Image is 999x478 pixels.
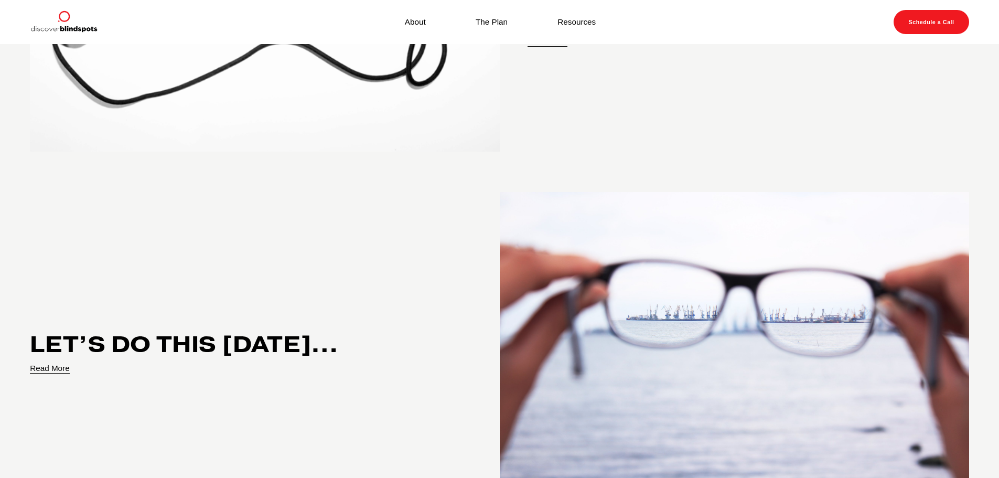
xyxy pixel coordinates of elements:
a: Resources [557,15,596,29]
a: The Plan [476,15,508,29]
img: Discover Blind Spots [30,10,97,34]
a: Let’s do this [DATE]… [30,330,338,358]
a: Schedule a Call [894,10,969,34]
a: Read More [30,362,70,375]
a: About [405,15,426,29]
